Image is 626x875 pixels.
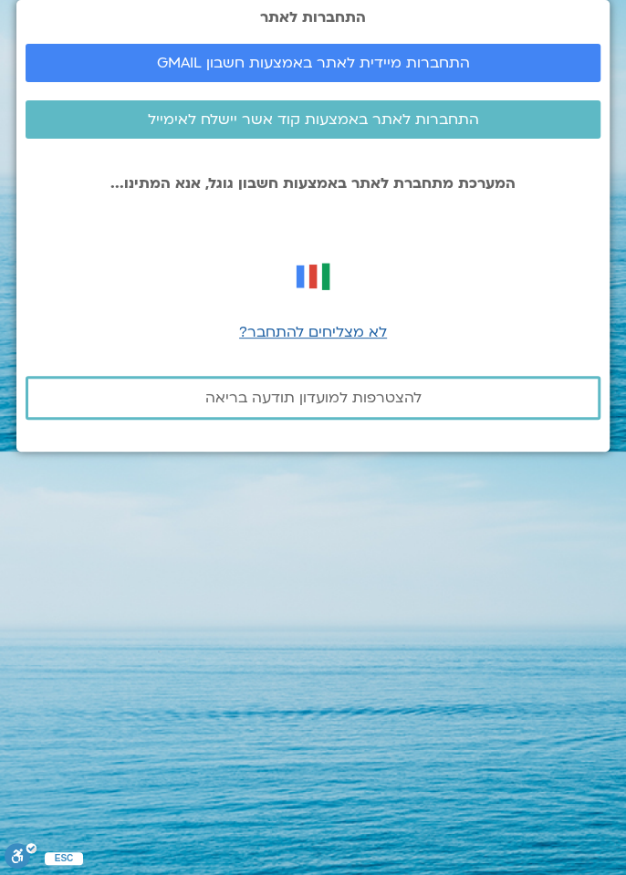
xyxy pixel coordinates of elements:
p: המערכת מתחברת לאתר באמצעות חשבון גוגל, אנא המתינו... [26,175,600,192]
a: התחברות לאתר באמצעות קוד אשר יישלח לאימייל [26,100,600,139]
a: להצטרפות למועדון תודעה בריאה [26,376,600,420]
a: לא מצליחים להתחבר? [239,322,387,342]
span: התחברות מיידית לאתר באמצעות חשבון GMAIL [157,55,470,71]
span: התחברות לאתר באמצעות קוד אשר יישלח לאימייל [148,111,479,128]
span: להצטרפות למועדון תודעה בריאה [205,390,422,406]
a: התחברות מיידית לאתר באמצעות חשבון GMAIL [26,44,600,82]
h2: התחברות לאתר [26,9,600,26]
